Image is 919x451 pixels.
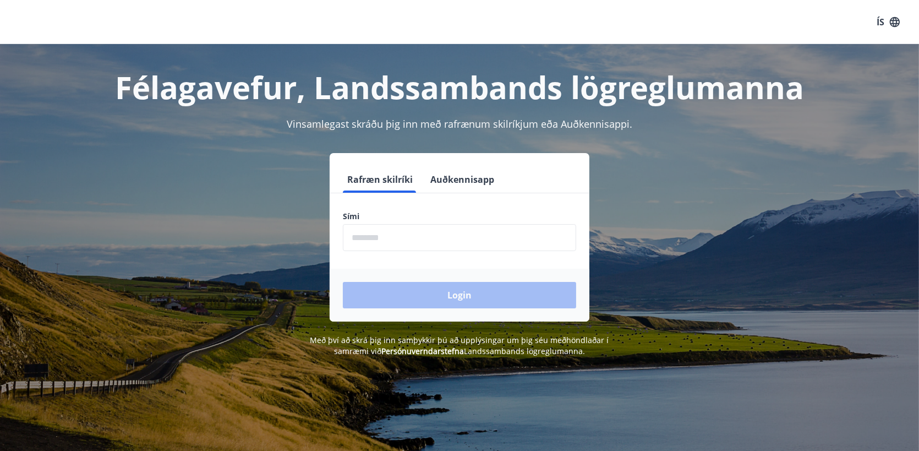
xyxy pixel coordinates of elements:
a: Persónuverndarstefna [381,346,464,356]
h1: Félagavefur, Landssambands lögreglumanna [76,66,843,108]
span: Með því að skrá þig inn samþykkir þú að upplýsingar um þig séu meðhöndlaðar í samræmi við Landssa... [310,335,609,356]
label: Sími [343,211,576,222]
button: Rafræn skilríki [343,166,417,193]
button: Auðkennisapp [426,166,499,193]
span: Vinsamlegast skráðu þig inn með rafrænum skilríkjum eða Auðkennisappi. [287,117,632,131]
button: ÍS [871,12,906,32]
